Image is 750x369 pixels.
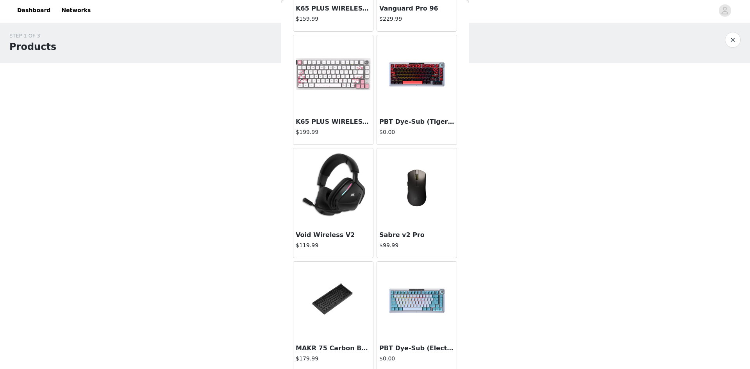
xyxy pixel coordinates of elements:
h4: $159.99 [296,15,371,23]
img: PBT Dye-Sub (Electric Ice) [377,271,457,331]
h4: $99.99 [379,241,454,250]
h3: Vanguard Pro 96 [379,4,454,13]
img: Void Wireless V2 [294,148,372,226]
div: avatar [721,4,729,17]
h4: $119.99 [296,241,371,250]
h3: PBT Dye-Sub (Tigerstripe Red) [379,117,454,127]
img: MAKR 75 Carbon Barebone [293,278,373,323]
h3: K65 PLUS WIRELESS 75% RGB Mechanical Gaming Keyboard [296,4,371,13]
img: K65 PLUS WIRELESS - CCL [294,35,372,113]
h3: MAKR 75 Carbon Barebone [296,344,371,353]
a: Networks [57,2,95,19]
h4: $0.00 [379,355,454,363]
h4: $199.99 [296,128,371,136]
img: Sabre v2 Pro [378,148,456,226]
h3: K65 PLUS WIRELESS - CCL [296,117,371,127]
h1: Products [9,40,56,54]
div: STEP 1 OF 3 [9,32,56,40]
h4: $179.99 [296,355,371,363]
h4: $229.99 [379,15,454,23]
h3: Void Wireless V2 [296,230,371,240]
img: PBT Dye-Sub (Tigerstripe Red) [377,45,457,104]
h3: PBT Dye-Sub (Electric Ice) [379,344,454,353]
h3: Sabre v2 Pro [379,230,454,240]
h4: $0.00 [379,128,454,136]
a: Dashboard [12,2,55,19]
